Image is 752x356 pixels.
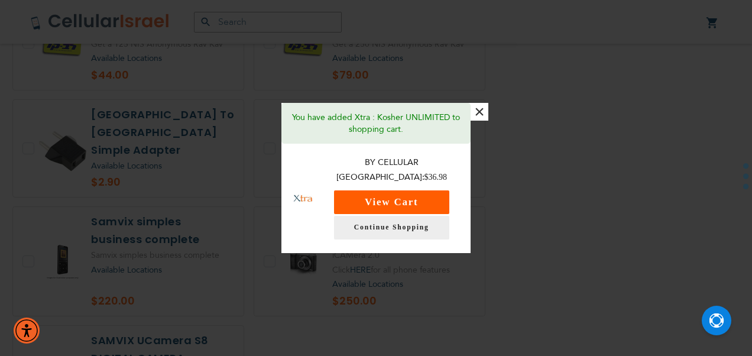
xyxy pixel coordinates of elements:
[325,156,459,185] p: By Cellular [GEOGRAPHIC_DATA]:
[14,318,40,344] div: Accessibility Menu
[424,173,448,182] span: $36.98
[471,103,488,121] button: ×
[290,112,462,135] p: You have added Xtra : Kosher UNLIMITED to shopping cart.
[334,190,449,214] button: View Cart
[334,216,449,240] a: Continue Shopping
